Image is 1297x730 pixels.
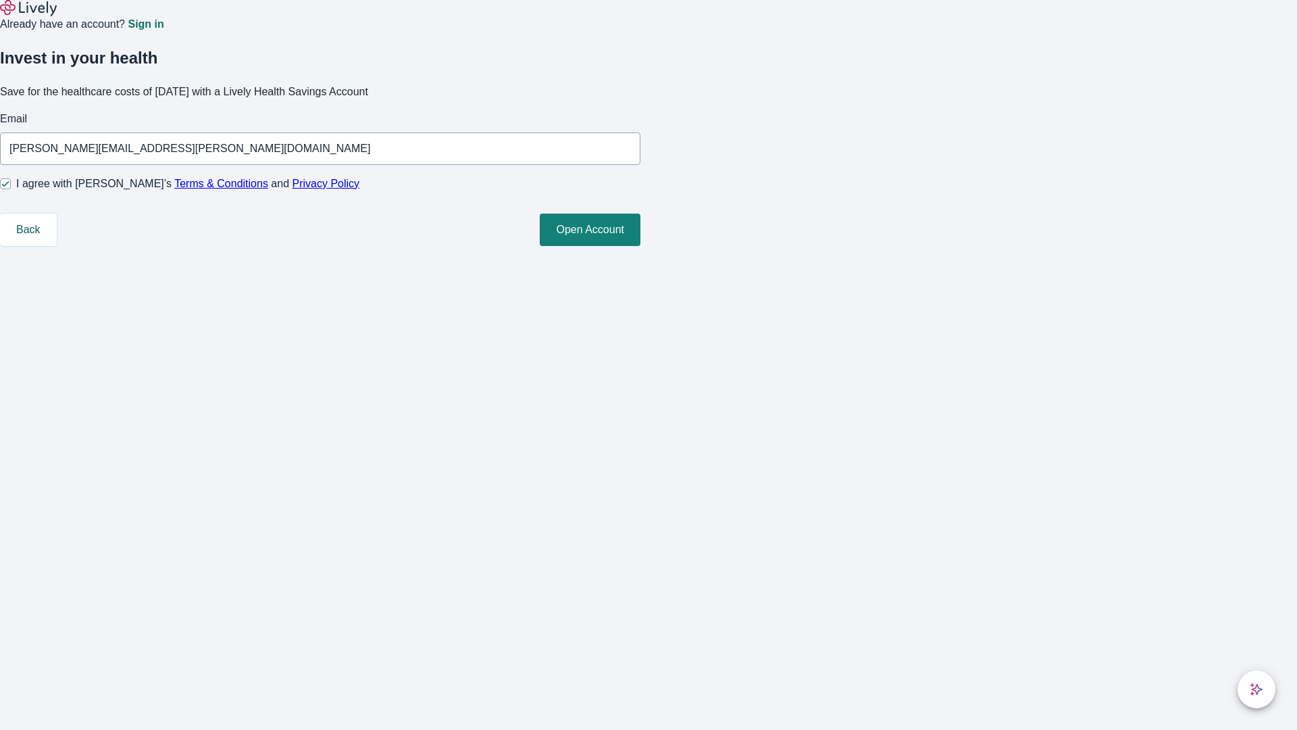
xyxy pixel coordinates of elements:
button: Open Account [540,214,640,246]
button: chat [1238,671,1275,708]
a: Sign in [128,19,163,30]
span: I agree with [PERSON_NAME]’s and [16,176,359,192]
a: Terms & Conditions [174,178,268,189]
svg: Lively AI Assistant [1250,683,1263,696]
a: Privacy Policy [293,178,360,189]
